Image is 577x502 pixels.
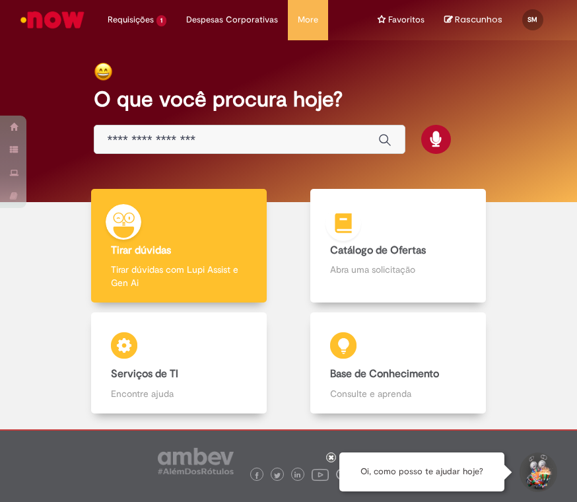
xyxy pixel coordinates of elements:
[330,367,439,380] b: Base de Conhecimento
[69,189,288,303] a: Tirar dúvidas Tirar dúvidas com Lupi Assist e Gen Ai
[111,367,178,380] b: Serviços de TI
[69,312,288,413] a: Serviços de TI Encontre ajuda
[330,263,466,276] p: Abra uma solicitação
[294,472,301,480] img: logo_footer_linkedin.png
[156,15,166,26] span: 1
[330,387,466,400] p: Consulte e aprenda
[94,62,113,81] img: happy-face.png
[18,7,86,33] img: ServiceNow
[111,387,247,400] p: Encontre ajuda
[158,448,234,474] img: logo_footer_ambev_rotulo_gray.png
[298,13,318,26] span: More
[312,466,329,483] img: logo_footer_youtube.png
[518,452,557,492] button: Iniciar Conversa de Suporte
[288,312,508,413] a: Base de Conhecimento Consulte e aprenda
[186,13,278,26] span: Despesas Corporativas
[336,468,348,480] img: logo_footer_workplace.png
[111,263,247,289] p: Tirar dúvidas com Lupi Assist e Gen Ai
[288,189,508,303] a: Catálogo de Ofertas Abra uma solicitação
[388,13,424,26] span: Favoritos
[527,15,537,24] span: SM
[330,244,426,257] b: Catálogo de Ofertas
[339,452,504,491] div: Oi, como posso te ajudar hoje?
[94,88,484,111] h2: O que você procura hoje?
[444,13,502,26] a: No momento, sua lista de rascunhos tem 0 Itens
[274,472,281,479] img: logo_footer_twitter.png
[455,13,502,26] span: Rascunhos
[111,244,171,257] b: Tirar dúvidas
[254,472,260,479] img: logo_footer_facebook.png
[108,13,154,26] span: Requisições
